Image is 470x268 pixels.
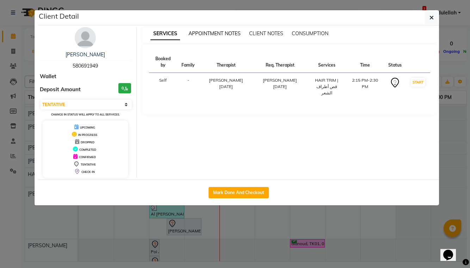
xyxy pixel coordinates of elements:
button: START [411,78,425,87]
span: CONFIRMED [79,155,96,159]
img: avatar [75,27,96,48]
th: Req. Therapist [253,51,307,73]
th: Therapist [199,51,253,73]
span: APPOINTMENT NOTES [188,30,241,37]
div: HAIR TRIM | قص أطراف الشعر [311,77,342,96]
span: SERVICES [150,27,180,40]
span: Deposit Amount [40,86,81,94]
td: - [177,73,199,101]
th: Booked by [149,51,178,73]
th: Status [384,51,406,73]
span: COMPLETED [79,148,96,151]
h3: ﷼0 [118,83,131,93]
th: Services [307,51,346,73]
span: TENTATIVE [81,163,96,166]
h5: Client Detail [39,11,79,21]
span: [PERSON_NAME][DATE] [209,77,243,89]
span: 580691949 [73,63,98,69]
span: CLIENT NOTES [249,30,283,37]
span: DROPPED [81,141,94,144]
span: [PERSON_NAME][DATE] [263,77,297,89]
td: 2:15 PM-2:30 PM [346,73,384,101]
span: IN PROGRESS [78,133,97,137]
span: CHECK-IN [81,170,95,174]
span: Wallet [40,73,56,81]
a: [PERSON_NAME] [66,51,105,58]
span: UPCOMING [80,126,95,129]
button: Mark Done And Checkout [209,187,269,198]
iframe: chat widget [440,240,463,261]
td: Self [149,73,178,101]
small: Change in status will apply to all services. [51,113,120,116]
th: Family [177,51,199,73]
span: CONSUMPTION [292,30,328,37]
th: Time [346,51,384,73]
